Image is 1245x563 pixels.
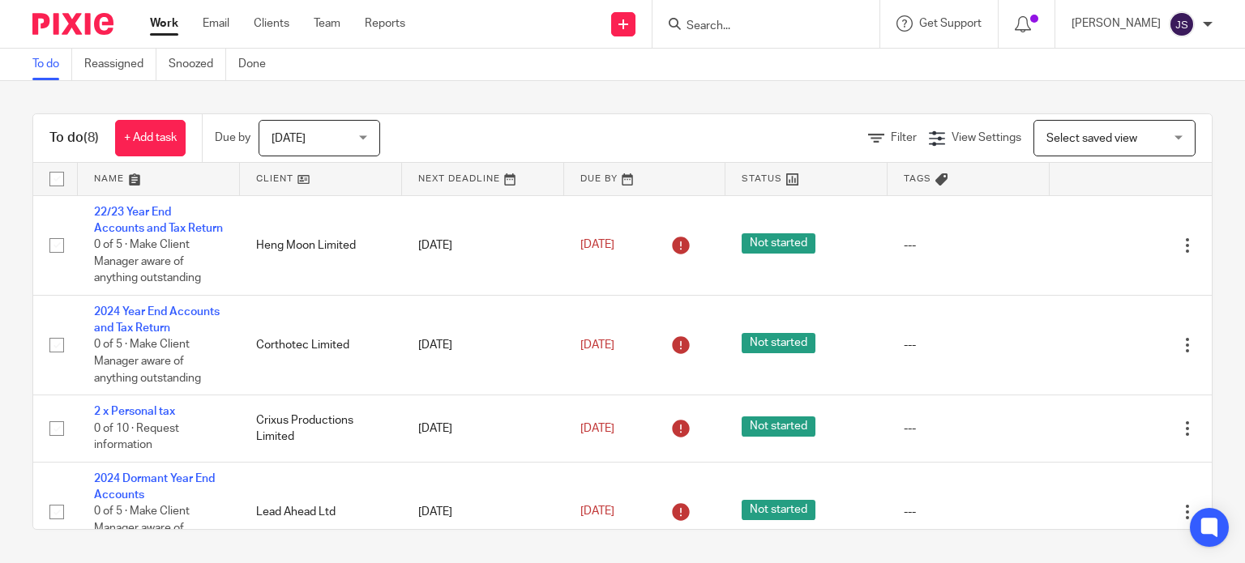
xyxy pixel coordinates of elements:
a: Email [203,15,229,32]
img: svg%3E [1169,11,1195,37]
span: [DATE] [580,339,614,351]
td: Lead Ahead Ltd [240,462,402,561]
p: Due by [215,130,250,146]
span: Select saved view [1046,133,1137,144]
a: Team [314,15,340,32]
td: [DATE] [402,295,564,395]
span: 0 of 5 · Make Client Manager aware of anything outstanding [94,339,201,384]
span: Not started [742,416,815,437]
a: Work [150,15,178,32]
span: Not started [742,500,815,520]
td: Corthotec Limited [240,295,402,395]
a: Reports [365,15,405,32]
div: --- [904,337,1033,353]
a: Reassigned [84,49,156,80]
span: [DATE] [580,239,614,250]
span: [DATE] [272,133,306,144]
span: (8) [83,131,99,144]
span: 0 of 10 · Request information [94,423,179,451]
span: Filter [891,132,917,143]
div: --- [904,237,1033,254]
input: Search [685,19,831,34]
span: Tags [904,174,931,183]
a: Clients [254,15,289,32]
a: Done [238,49,278,80]
a: 2 x Personal tax [94,406,175,417]
span: [DATE] [580,423,614,434]
span: Not started [742,333,815,353]
span: [DATE] [580,506,614,518]
span: Not started [742,233,815,254]
span: 0 of 5 · Make Client Manager aware of anything outstanding [94,506,201,551]
span: 0 of 5 · Make Client Manager aware of anything outstanding [94,239,201,284]
span: View Settings [952,132,1021,143]
div: --- [904,420,1033,437]
a: Snoozed [169,49,226,80]
a: + Add task [115,120,186,156]
td: [DATE] [402,395,564,462]
p: [PERSON_NAME] [1072,15,1161,32]
td: [DATE] [402,462,564,561]
a: 22/23 Year End Accounts and Tax Return [94,207,223,234]
h1: To do [49,130,99,147]
a: 2024 Dormant Year End Accounts [94,473,215,501]
a: To do [32,49,72,80]
img: Pixie [32,13,113,35]
span: Get Support [919,18,982,29]
td: Crixus Productions Limited [240,395,402,462]
div: --- [904,504,1033,520]
td: Heng Moon Limited [240,195,402,295]
td: [DATE] [402,195,564,295]
a: 2024 Year End Accounts and Tax Return [94,306,220,334]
